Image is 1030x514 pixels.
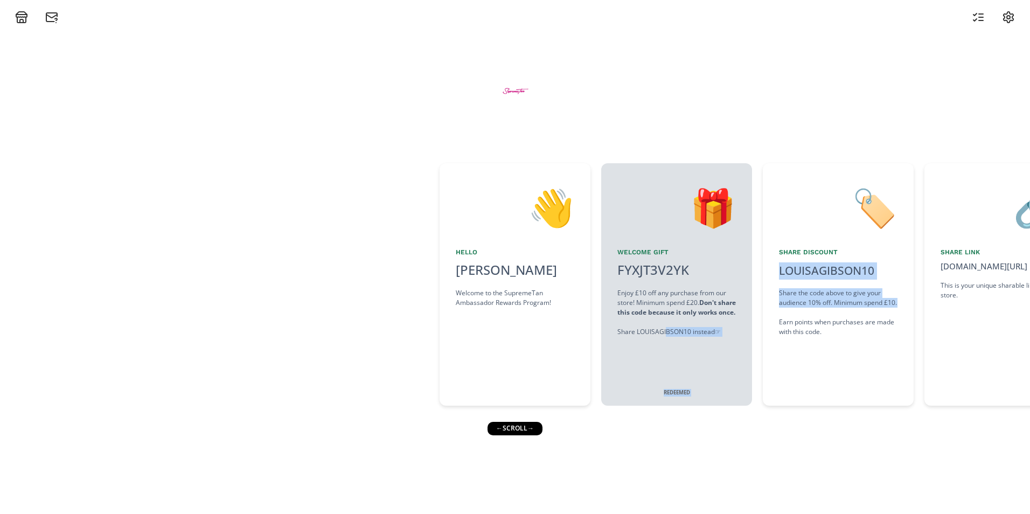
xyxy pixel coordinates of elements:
[495,71,535,111] img: BtZWWMaMEGZe
[779,262,874,280] div: LOUISAGIBSON10
[617,288,736,337] div: Enjoy £10 off any purchase from our store! Minimum spend £20. Share LOUISAGIBSON10 instead ☞
[456,288,574,308] div: Welcome to the SupremeTan Ambassador Rewards Program!
[664,389,690,396] strong: REDEEMED
[779,288,897,337] div: Share the code above to give your audience 10% off. Minimum spend £10. Earn points when purchases...
[456,247,574,257] div: Hello
[779,247,897,257] div: Share Discount
[456,260,574,280] div: [PERSON_NAME]
[488,422,542,435] div: ← scroll →
[779,179,897,234] div: 🏷️
[456,179,574,234] div: 👋
[611,260,695,280] div: FYXJT3V2YK
[617,179,736,234] div: 🎁
[617,247,736,257] div: Welcome Gift
[617,298,736,317] strong: Don't share this code because it only works once.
